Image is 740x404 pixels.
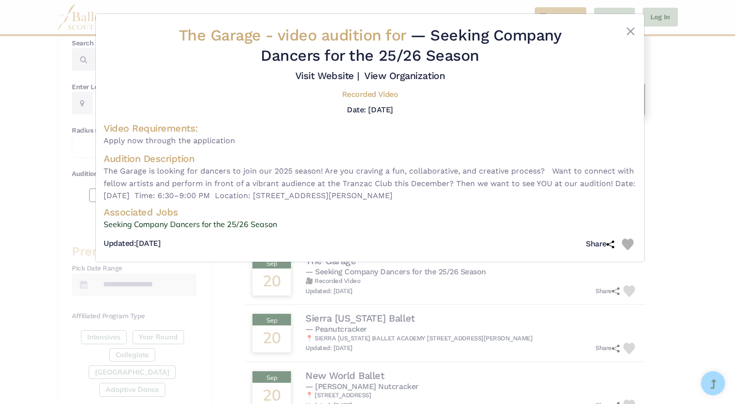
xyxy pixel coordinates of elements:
a: Visit Website | [295,70,359,81]
span: video audition for [277,26,406,44]
h4: Audition Description [104,152,636,165]
h5: Date: [DATE] [347,105,393,114]
span: Apply now through the application [104,135,636,147]
h5: Share [586,239,614,249]
button: Close [625,26,636,37]
h4: Associated Jobs [104,206,636,218]
h5: Recorded Video [342,90,398,100]
h5: [DATE] [104,239,160,249]
span: Updated: [104,239,136,248]
span: The Garage - [179,26,411,44]
a: View Organization [364,70,445,81]
a: Seeking Company Dancers for the 25/26 Season [104,218,636,231]
span: — Seeking Company Dancers for the 25/26 Season [261,26,561,65]
span: The Garage is looking for dancers to join our 2025 season! Are you craving a fun, collaborative, ... [104,165,636,202]
span: Video Requirements: [104,122,198,134]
